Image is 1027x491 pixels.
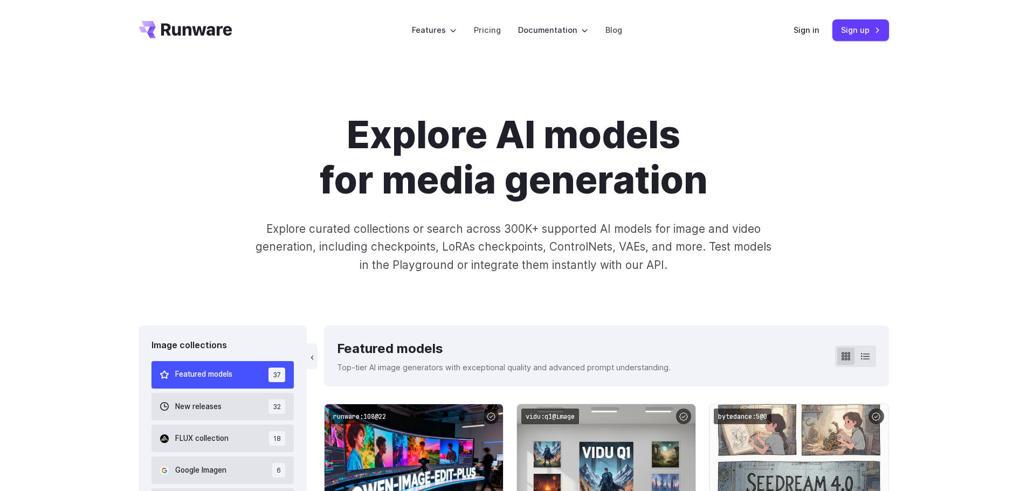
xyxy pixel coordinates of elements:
[412,24,457,36] label: Features
[175,465,226,476] span: Google Imagen
[307,343,318,369] button: ‹
[794,24,819,36] a: Sign in
[832,19,889,40] a: Sign up
[337,361,671,374] p: Top-tier AI image generators with exceptional quality and advanced prompt understanding.
[151,425,294,452] button: FLUX collection 18
[175,433,229,445] span: FLUX collection
[329,409,390,424] code: runware:108@22
[268,399,285,414] span: 32
[151,457,294,484] button: Google Imagen 6
[175,369,232,381] span: Featured models
[269,431,285,446] span: 18
[521,409,579,424] code: vidu:q1@image
[151,361,294,389] button: Featured models 37
[474,24,501,36] a: Pricing
[251,220,776,274] p: Explore curated collections or search across 300K+ supported AI models for image and video genera...
[139,21,232,38] a: Go to /
[337,338,671,359] div: Featured models
[151,338,294,352] div: Image collections
[714,409,771,424] code: bytedance:5@0
[213,112,814,203] h1: Explore AI models for media generation
[151,393,294,420] button: New releases 32
[272,463,285,478] span: 6
[268,368,285,382] span: 37
[175,401,222,413] span: New releases
[518,24,588,36] label: Documentation
[605,24,622,36] a: Blog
